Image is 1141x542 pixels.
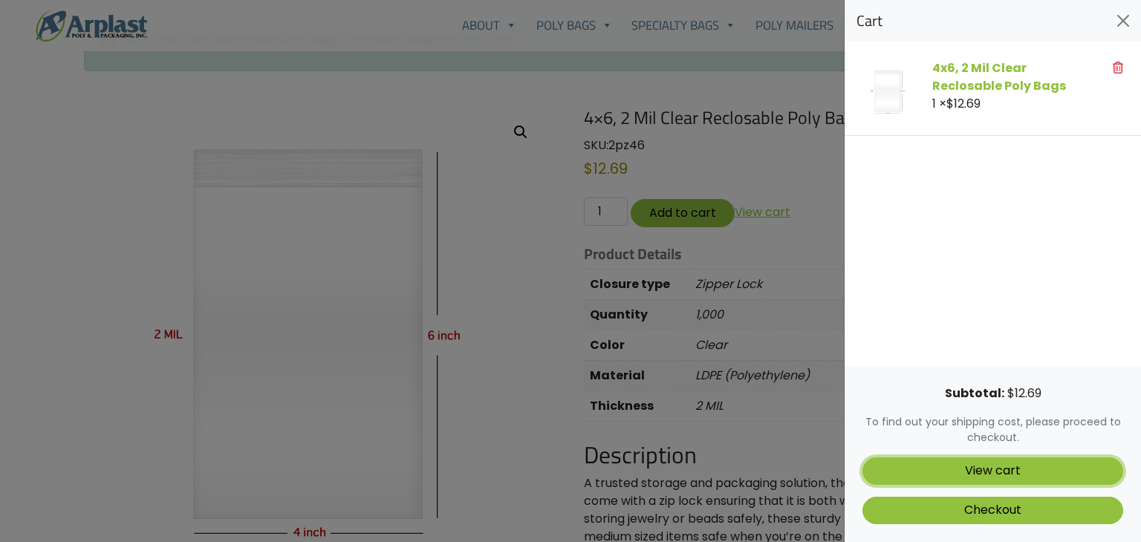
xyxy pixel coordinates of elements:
[856,12,882,30] span: Cart
[862,414,1123,445] p: To find out your shipping cost, please proceed to checkout.
[862,497,1123,524] a: Checkout
[1007,385,1015,402] span: $
[946,95,954,112] span: $
[946,95,981,112] bdi: 12.69
[945,385,1004,402] strong: Subtotal:
[932,95,981,112] span: 1 ×
[862,457,1123,485] a: View cart
[862,65,914,117] img: 4x6, 2 Mil Clear Reclosable Poly Bags
[1111,9,1135,33] button: Close
[932,59,1066,94] a: 4x6, 2 Mil Clear Reclosable Poly Bags
[1007,385,1041,402] bdi: 12.69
